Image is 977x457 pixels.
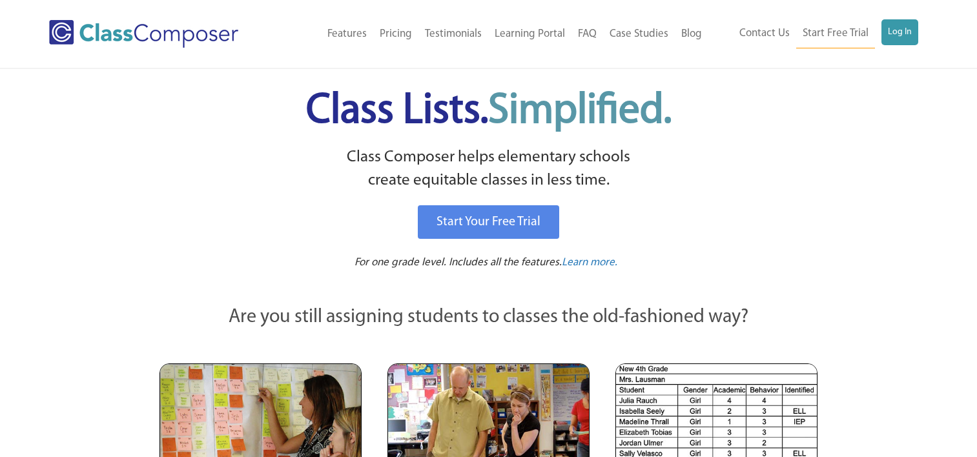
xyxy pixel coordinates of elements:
span: Start Your Free Trial [437,216,540,228]
a: Learn more. [562,255,617,271]
p: Class Composer helps elementary schools create equitable classes in less time. [158,146,820,193]
a: Start Free Trial [796,19,875,48]
nav: Header Menu [278,20,708,48]
span: Class Lists. [306,90,672,132]
a: Features [321,20,373,48]
a: Log In [881,19,918,45]
span: Learn more. [562,257,617,268]
a: Start Your Free Trial [418,205,559,239]
a: Testimonials [418,20,488,48]
a: FAQ [571,20,603,48]
a: Case Studies [603,20,675,48]
nav: Header Menu [708,19,918,48]
span: Simplified. [488,90,672,132]
a: Contact Us [733,19,796,48]
img: Class Composer [49,20,238,48]
span: For one grade level. Includes all the features. [355,257,562,268]
p: Are you still assigning students to classes the old-fashioned way? [159,303,818,332]
a: Pricing [373,20,418,48]
a: Learning Portal [488,20,571,48]
a: Blog [675,20,708,48]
